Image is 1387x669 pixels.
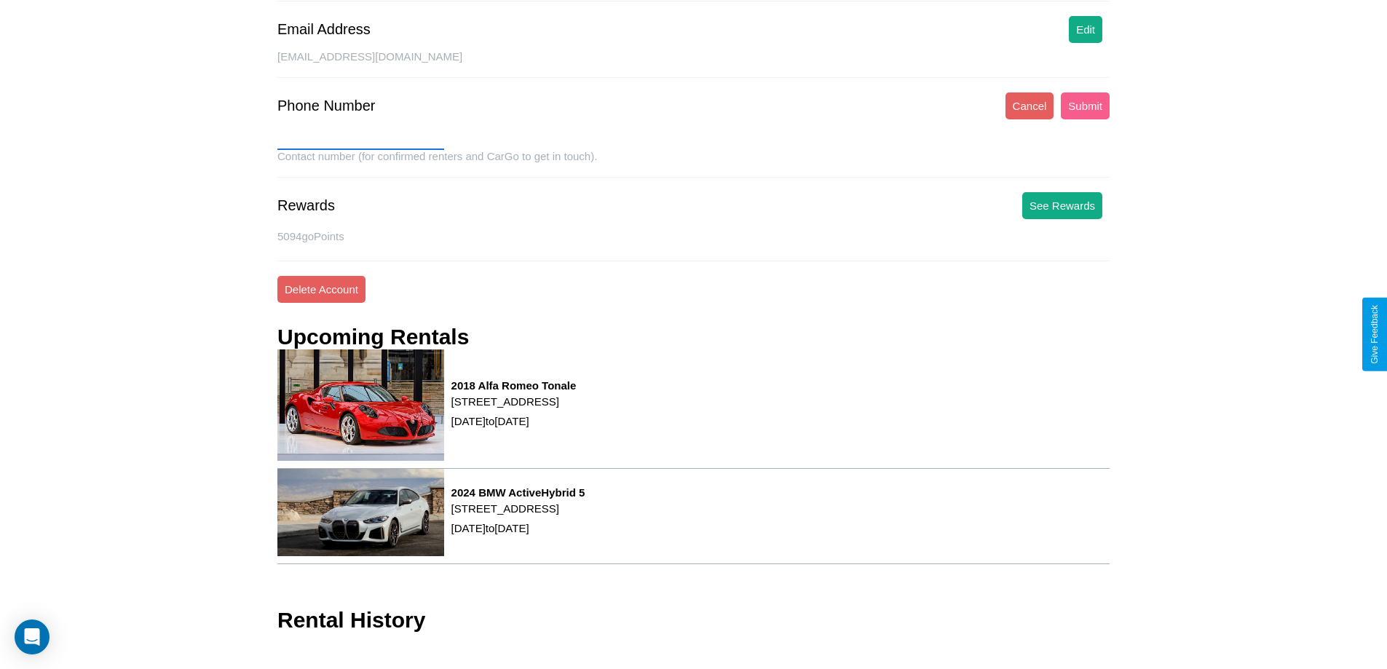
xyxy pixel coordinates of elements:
h3: 2018 Alfa Romeo Tonale [451,379,577,392]
h3: Rental History [277,608,425,633]
p: [STREET_ADDRESS] [451,499,585,518]
div: Give Feedback [1370,305,1380,364]
p: 5094 goPoints [277,226,1110,246]
h3: Upcoming Rentals [277,325,469,349]
div: [EMAIL_ADDRESS][DOMAIN_NAME] [277,50,1110,78]
img: rental [277,469,444,556]
button: Edit [1069,16,1102,43]
div: Email Address [277,21,371,38]
button: Submit [1061,92,1110,119]
img: rental [277,349,444,460]
button: See Rewards [1022,192,1102,219]
h3: 2024 BMW ActiveHybrid 5 [451,486,585,499]
p: [DATE] to [DATE] [451,518,585,538]
div: Phone Number [277,98,376,114]
button: Cancel [1005,92,1054,119]
div: Contact number (for confirmed renters and CarGo to get in touch). [277,150,1110,178]
button: Delete Account [277,276,365,303]
div: Open Intercom Messenger [15,619,50,654]
p: [DATE] to [DATE] [451,411,577,431]
p: [STREET_ADDRESS] [451,392,577,411]
div: Rewards [277,197,335,214]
